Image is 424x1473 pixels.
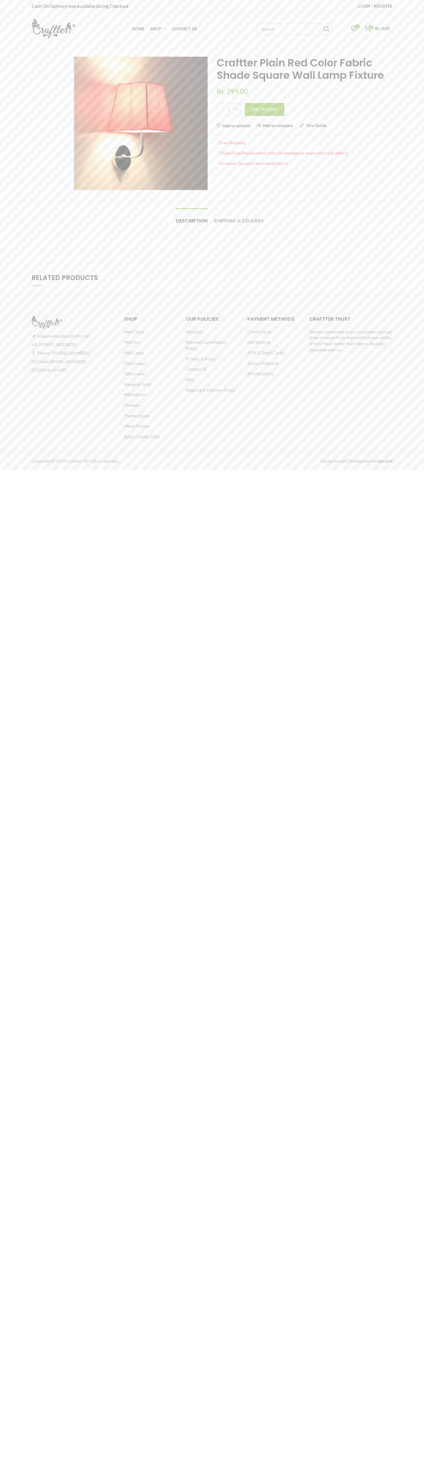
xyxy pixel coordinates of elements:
[217,124,251,128] a: Add to wishlist
[186,339,226,351] a: Returns/Cancellation Policy
[217,55,384,82] span: Craftter Plain Red Color Fabric Shade Square Wall Lamp Fixture
[251,107,278,112] span: Add to Cart
[324,26,329,32] input: Search
[124,392,146,397] a: Wall Mirror
[247,361,278,366] a: Terms of Service
[214,217,264,224] span: Shipping & Delivery
[247,371,273,376] a: Refund policy
[147,23,169,35] a: Shop
[74,57,207,190] img: Craftter Plain Red Color Fabric Shade Square Wall Lamp Fixture
[186,356,217,361] a: Privacy & Policy
[124,434,159,439] a: Rakhi Combo Pack
[176,209,208,227] a: Description
[217,103,224,116] input: -
[169,23,200,35] a: Contact Us
[32,458,208,464] div: Copyright © 2019 Craftter. All rights reserved.
[186,387,236,392] a: Shipping & Delivery Policy
[245,103,284,116] button: Add to Cart
[124,361,145,366] a: Floor Lamp
[222,124,251,128] span: Add to wishlist
[124,413,149,418] a: Planter Stand
[217,134,393,166] div: - Free Shipping - 7 Days Free Replacement (only on damages or manufacturing defect) - Customer Su...
[375,26,390,31] span: Rs. 0.00
[247,316,295,322] span: Payment Methods
[300,123,326,128] a: Size Guide
[186,316,219,322] span: OUR POLICIES
[217,87,248,95] span: Rs. 799.00
[32,332,115,374] div: Inhouse Handicrafts Pvt Ltd H1-[STREET_ADDRESS] Phone: [PHONE_NUMBER] Email: [EMAIL_ADDRESS][DOMA...
[186,366,207,372] a: Contact Us
[214,209,264,227] a: Shipping & Delivery
[257,123,293,128] a: Add to compare
[124,402,140,408] a: Planters
[124,371,145,376] a: Table Lamp
[176,217,208,224] span: Description
[309,316,350,322] span: Craftter Trust
[378,458,393,463] a: Spraynt
[124,382,151,387] a: Hanging Lamp
[309,329,393,352] div: We are committed to our customers and we draw strength from their faith on our ability to help th...
[124,339,140,345] a: Wall Art
[32,273,98,282] span: RELATED PRODUCTS
[348,23,360,35] a: 0
[124,423,150,429] a: Metal Planter
[247,329,272,334] a: Credit Cards
[247,350,284,355] a: ATM & Debit Cards
[124,329,144,334] a: Wall Clock
[150,26,161,31] span: Shop
[262,123,293,128] span: Add to compare
[124,316,137,322] span: SHOP
[362,23,393,35] a: 0 Rs. 0.00
[32,19,75,38] img: craftter.com
[132,26,144,31] span: Home
[212,458,397,464] div: Designed and Development by
[369,25,373,30] span: 0
[247,339,270,345] a: Net Banking
[172,26,197,31] span: Contact Us
[32,316,62,329] img: craftter.com
[124,350,144,355] a: Wall Lamp
[186,329,203,334] a: About Us
[233,103,241,116] input: +
[358,4,392,8] span: Login / Register
[186,377,194,382] a: FAQ
[355,24,360,29] span: 0
[256,23,332,35] input: Search
[306,123,326,128] span: Size Guide
[129,23,147,35] a: Home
